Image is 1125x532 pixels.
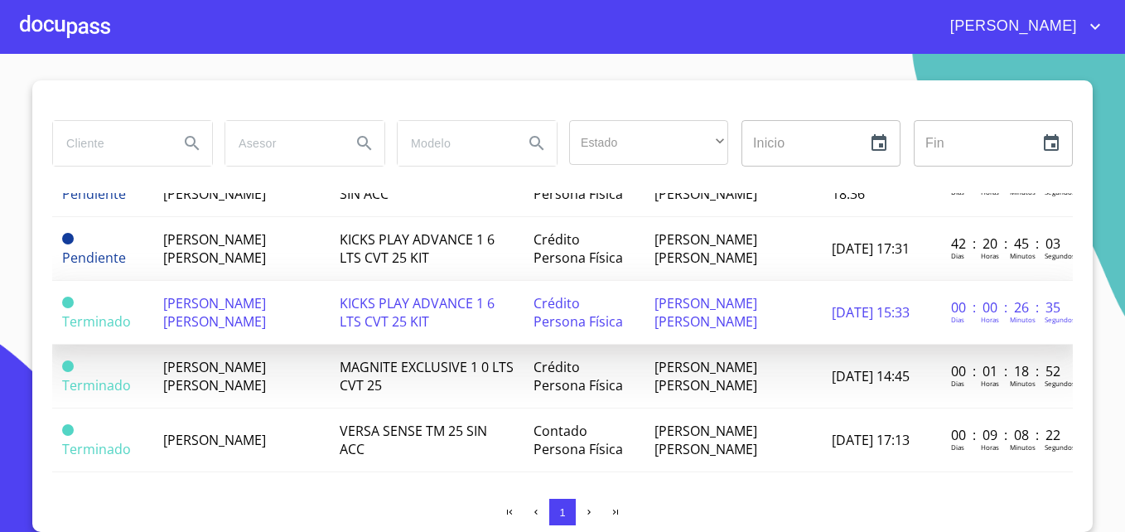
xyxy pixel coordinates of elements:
[163,431,266,449] span: [PERSON_NAME]
[951,362,1063,380] p: 00 : 01 : 18 : 52
[951,379,964,388] p: Dias
[172,123,212,163] button: Search
[981,251,999,260] p: Horas
[62,424,74,436] span: Terminado
[981,443,999,452] p: Horas
[832,303,910,322] span: [DATE] 15:33
[1010,379,1036,388] p: Minutos
[62,249,126,267] span: Pendiente
[1010,443,1036,452] p: Minutos
[345,123,384,163] button: Search
[951,251,964,260] p: Dias
[398,121,510,166] input: search
[225,121,338,166] input: search
[981,315,999,324] p: Horas
[1045,251,1075,260] p: Segundos
[62,440,131,458] span: Terminado
[951,443,964,452] p: Dias
[951,298,1063,317] p: 00 : 00 : 26 : 35
[53,121,166,166] input: search
[654,230,757,267] span: [PERSON_NAME] [PERSON_NAME]
[981,379,999,388] p: Horas
[1045,443,1075,452] p: Segundos
[534,422,623,458] span: Contado Persona Física
[62,297,74,308] span: Terminado
[832,431,910,449] span: [DATE] 17:13
[832,367,910,385] span: [DATE] 14:45
[340,358,514,394] span: MAGNITE EXCLUSIVE 1 0 LTS CVT 25
[569,120,728,165] div: ​
[534,358,623,394] span: Crédito Persona Física
[1045,379,1075,388] p: Segundos
[951,235,1063,253] p: 42 : 20 : 45 : 03
[951,315,964,324] p: Dias
[517,123,557,163] button: Search
[654,358,757,394] span: [PERSON_NAME] [PERSON_NAME]
[951,426,1063,444] p: 00 : 09 : 08 : 22
[832,239,910,258] span: [DATE] 17:31
[163,294,266,331] span: [PERSON_NAME] [PERSON_NAME]
[1010,315,1036,324] p: Minutos
[534,230,623,267] span: Crédito Persona Física
[534,294,623,331] span: Crédito Persona Física
[62,312,131,331] span: Terminado
[62,360,74,372] span: Terminado
[62,233,74,244] span: Pendiente
[654,294,757,331] span: [PERSON_NAME] [PERSON_NAME]
[340,422,487,458] span: VERSA SENSE TM 25 SIN ACC
[163,230,266,267] span: [PERSON_NAME] [PERSON_NAME]
[340,230,495,267] span: KICKS PLAY ADVANCE 1 6 LTS CVT 25 KIT
[549,499,576,525] button: 1
[1045,315,1075,324] p: Segundos
[62,185,126,203] span: Pendiente
[1010,251,1036,260] p: Minutos
[654,422,757,458] span: [PERSON_NAME] [PERSON_NAME]
[62,376,131,394] span: Terminado
[340,294,495,331] span: KICKS PLAY ADVANCE 1 6 LTS CVT 25 KIT
[938,13,1105,40] button: account of current user
[559,506,565,519] span: 1
[938,13,1085,40] span: [PERSON_NAME]
[163,358,266,394] span: [PERSON_NAME] [PERSON_NAME]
